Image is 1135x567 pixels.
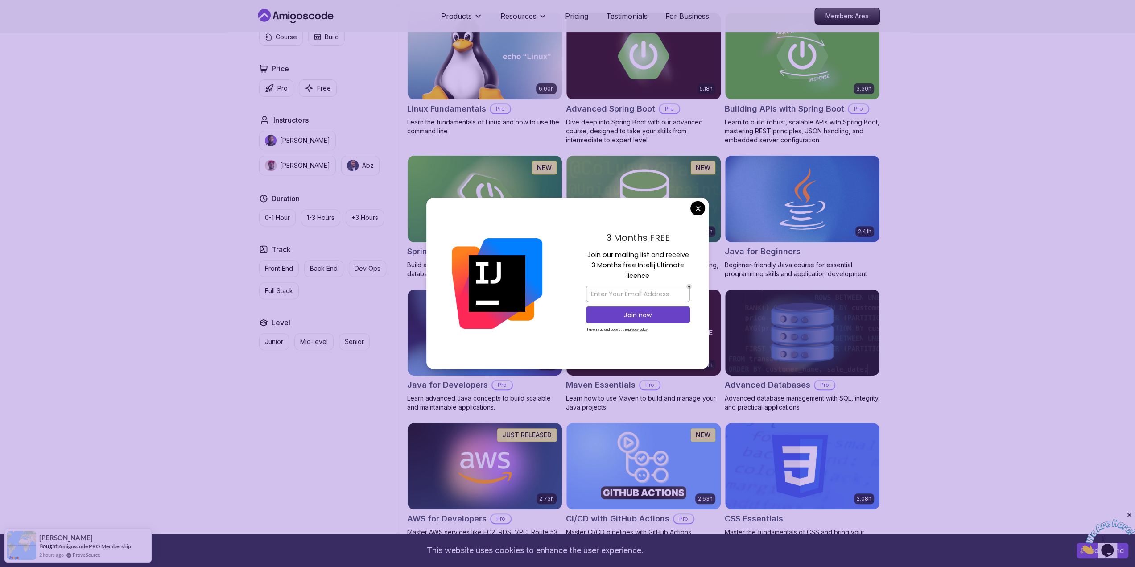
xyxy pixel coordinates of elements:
[565,11,588,21] a: Pricing
[856,85,871,92] p: 3.30h
[566,12,721,145] a: Advanced Spring Boot card5.18hAdvanced Spring BootProDive deep into Spring Boot with our advanced...
[566,155,721,278] a: Spring Data JPA card6.65hNEWSpring Data JPAProMaster database management, advanced querying, and ...
[566,379,636,391] h2: Maven Essentials
[7,541,1063,560] div: This website uses cookies to enhance the user experience.
[566,118,721,145] p: Dive deep into Spring Boot with our advanced course, designed to take your skills from intermedia...
[539,495,554,502] p: 2.73h
[858,228,871,235] p: 2.41h
[304,260,343,277] button: Back End
[58,543,131,550] a: Amigoscode PRO Membership
[39,542,58,550] span: Bought
[725,261,880,278] p: Beginner-friendly Java course for essential programming skills and application development
[698,495,713,502] p: 2.63h
[273,115,309,125] h2: Instructors
[259,260,299,277] button: Front End
[674,514,693,523] p: Pro
[660,104,679,113] p: Pro
[537,163,552,172] p: NEW
[341,156,380,175] button: instructor imgAbz
[566,513,669,525] h2: CI/CD with GitHub Actions
[725,379,810,391] h2: Advanced Databases
[407,379,488,391] h2: Java for Developers
[272,63,289,74] h2: Price
[566,394,721,412] p: Learn how to use Maven to build and manage your Java projects
[308,29,345,46] button: Build
[500,11,547,29] button: Resources
[606,11,648,21] p: Testimonials
[300,337,328,346] p: Mid-level
[259,282,299,299] button: Full Stack
[294,333,334,350] button: Mid-level
[539,85,554,92] p: 6.00h
[407,289,562,412] a: Java for Developers card9.18hJava for DevelopersProLearn advanced Java concepts to build scalable...
[347,160,359,171] img: instructor img
[349,260,386,277] button: Dev Ops
[566,528,721,555] p: Master CI/CD pipelines with GitHub Actions, automate deployments, and implement DevOps best pract...
[696,430,710,439] p: NEW
[640,381,660,389] p: Pro
[407,528,562,555] p: Master AWS services like EC2, RDS, VPC, Route 53, and Docker to deploy and manage scalable cloud ...
[280,161,330,170] p: [PERSON_NAME]
[725,290,879,376] img: Advanced Databases card
[566,423,721,509] img: CI/CD with GitHub Actions card
[325,33,339,41] p: Build
[272,317,290,328] h2: Level
[339,333,370,350] button: Senior
[407,245,509,258] h2: Spring Boot for Beginners
[407,513,487,525] h2: AWS for Developers
[265,264,293,273] p: Front End
[725,528,880,546] p: Master the fundamentals of CSS and bring your websites to life with style and structure.
[725,394,880,412] p: Advanced database management with SQL, integrity, and practical applications
[1080,511,1135,554] iframe: chat widget
[725,118,880,145] p: Learn to build robust, scalable APIs with Spring Boot, mastering REST principles, JSON handling, ...
[566,422,721,555] a: CI/CD with GitHub Actions card2.63hNEWCI/CD with GitHub ActionsProMaster CI/CD pipelines with Git...
[345,337,364,346] p: Senior
[857,495,871,502] p: 2.08h
[265,337,283,346] p: Junior
[407,422,562,555] a: AWS for Developers card2.73hJUST RELEASEDAWS for DevelopersProMaster AWS services like EC2, RDS, ...
[39,534,93,542] span: [PERSON_NAME]
[696,163,710,172] p: NEW
[441,11,472,21] p: Products
[346,209,384,226] button: +3 Hours
[1077,543,1128,558] button: Accept cookies
[4,4,7,11] span: 1
[310,264,338,273] p: Back End
[408,423,562,509] img: AWS for Developers card
[307,213,334,222] p: 1-3 Hours
[725,422,880,546] a: CSS Essentials card2.08hCSS EssentialsMaster the fundamentals of CSS and bring your websites to l...
[725,423,879,509] img: CSS Essentials card
[408,13,562,99] img: Linux Fundamentals card
[301,209,340,226] button: 1-3 Hours
[566,156,721,242] img: Spring Data JPA card
[814,8,880,25] a: Members Area
[259,209,296,226] button: 0-1 Hour
[492,381,512,389] p: Pro
[277,84,288,93] p: Pro
[815,8,879,24] p: Members Area
[39,551,64,559] span: 2 hours ago
[500,11,537,21] p: Resources
[7,531,36,560] img: provesource social proof notification image
[700,85,713,92] p: 5.18h
[725,13,879,99] img: Building APIs with Spring Boot card
[407,12,562,136] a: Linux Fundamentals card6.00hLinux FundamentalsProLearn the fundamentals of Linux and how to use t...
[317,84,331,93] p: Free
[566,13,721,99] img: Advanced Spring Boot card
[272,193,300,204] h2: Duration
[259,79,293,97] button: Pro
[355,264,380,273] p: Dev Ops
[265,160,277,171] img: instructor img
[276,33,297,41] p: Course
[725,156,879,242] img: Java for Beginners card
[362,161,374,170] p: Abz
[265,286,293,295] p: Full Stack
[407,118,562,136] p: Learn the fundamentals of Linux and how to use the command line
[280,136,330,145] p: [PERSON_NAME]
[265,135,277,146] img: instructor img
[73,551,100,559] a: ProveSource
[351,213,378,222] p: +3 Hours
[259,333,289,350] button: Junior
[299,79,337,97] button: Free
